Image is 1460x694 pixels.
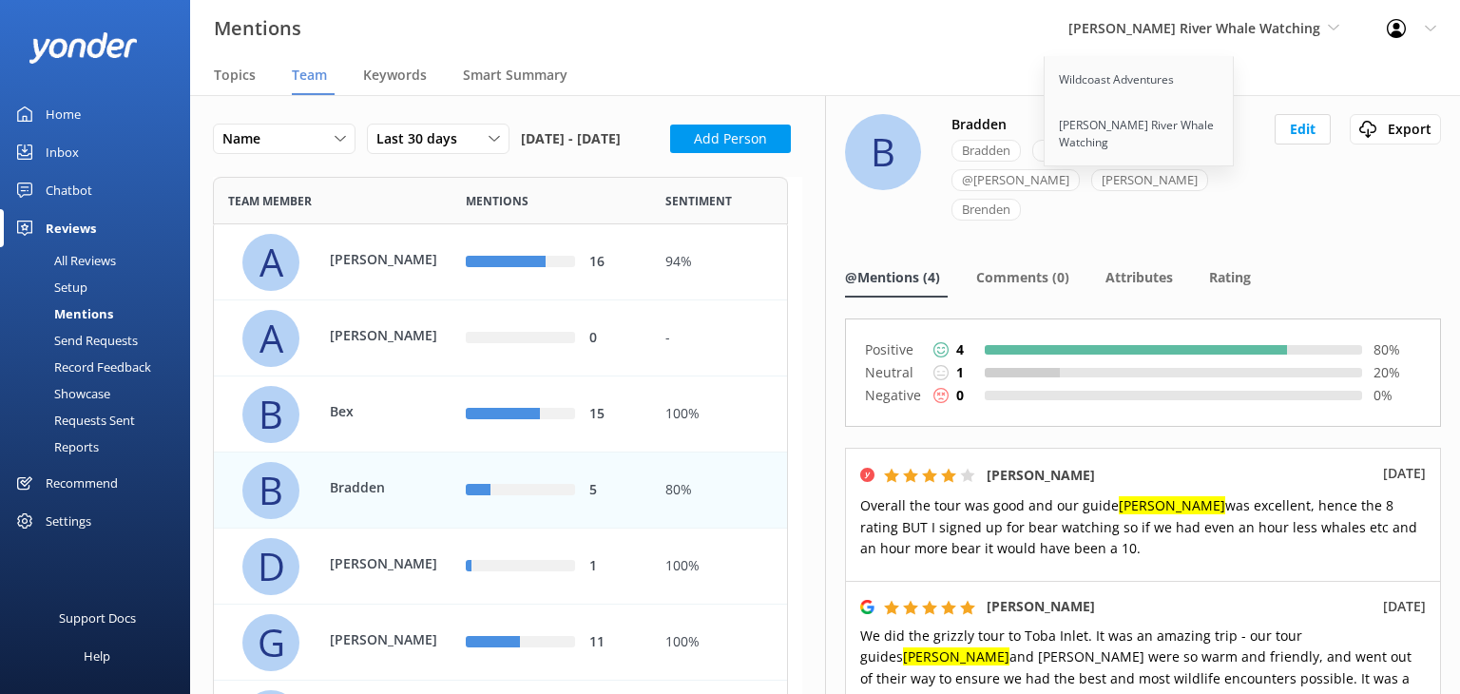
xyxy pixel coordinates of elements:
[1209,268,1251,287] span: Rating
[11,274,87,300] div: Setup
[242,386,299,443] div: B
[11,300,190,327] a: Mentions
[1068,19,1320,37] span: [PERSON_NAME] River Whale Watching
[330,401,453,422] p: Bex
[589,632,637,653] div: 11
[11,380,110,407] div: Showcase
[330,629,453,650] p: [PERSON_NAME]
[665,556,773,577] div: 100%
[987,465,1095,486] h5: [PERSON_NAME]
[987,596,1095,617] h5: [PERSON_NAME]
[1105,268,1173,287] span: Attributes
[242,234,299,291] div: A
[589,328,637,349] div: 0
[951,199,1021,221] div: Brenden
[11,300,113,327] div: Mentions
[330,249,453,270] p: [PERSON_NAME]
[11,327,138,354] div: Send Requests
[1119,496,1225,514] mark: [PERSON_NAME]
[213,529,788,605] div: row
[213,224,788,300] div: row
[46,464,118,502] div: Recommend
[11,380,190,407] a: Showcase
[951,140,1021,162] div: Bradden
[951,169,1080,191] div: @[PERSON_NAME]
[46,209,96,247] div: Reviews
[1383,463,1426,484] p: [DATE]
[665,192,732,210] span: Sentiment
[214,66,256,85] span: Topics
[951,114,1007,135] h4: Bradden
[84,637,110,675] div: Help
[242,310,299,367] div: A
[1374,339,1421,360] p: 80 %
[865,361,922,384] p: Neutral
[11,354,151,380] div: Record Feedback
[956,385,964,406] p: 0
[956,339,964,360] p: 4
[665,480,773,501] div: 80%
[46,95,81,133] div: Home
[1383,596,1426,617] p: [DATE]
[46,502,91,540] div: Settings
[589,252,637,273] div: 16
[1374,385,1421,406] p: 0 %
[222,128,272,149] span: Name
[665,252,773,273] div: 94%
[860,496,1417,557] span: Overall the tour was good and our guide was excellent, hence the 8 rating BUT I signed up for bea...
[330,553,453,574] p: [PERSON_NAME]
[292,66,327,85] span: Team
[665,328,773,349] div: -
[1374,362,1421,383] p: 20 %
[11,247,116,274] div: All Reviews
[11,434,99,460] div: Reports
[242,614,299,671] div: G
[59,599,136,637] div: Support Docs
[1091,169,1208,191] div: [PERSON_NAME]
[242,538,299,595] div: D
[214,13,301,44] h3: Mentions
[29,32,138,64] img: yonder-white-logo.png
[330,477,453,498] p: Bradden
[865,384,922,407] p: Negative
[903,647,1009,665] mark: [PERSON_NAME]
[589,404,637,425] div: 15
[242,462,299,519] div: B
[11,274,190,300] a: Setup
[213,300,788,376] div: row
[1354,119,1436,140] div: Export
[213,453,788,529] div: row
[376,128,469,149] span: Last 30 days
[466,192,528,210] span: Mentions
[670,125,791,153] button: Add Person
[956,362,964,383] p: 1
[463,66,567,85] span: Smart Summary
[1275,114,1331,145] button: Edit
[46,171,92,209] div: Chatbot
[11,407,135,434] div: Requests Sent
[1032,140,1149,162] div: [PERSON_NAME]
[213,605,788,681] div: row
[665,404,773,425] div: 100%
[11,434,190,460] a: Reports
[665,632,773,653] div: 100%
[1045,103,1235,165] a: [PERSON_NAME] River Whale Watching
[1045,57,1235,103] a: Wildcoast Adventures
[589,480,637,501] div: 5
[363,66,427,85] span: Keywords
[521,124,621,154] span: [DATE] - [DATE]
[11,354,190,380] a: Record Feedback
[11,327,190,354] a: Send Requests
[589,556,637,577] div: 1
[976,268,1069,287] span: Comments (0)
[213,376,788,453] div: row
[845,268,940,287] span: @Mentions (4)
[11,407,190,434] a: Requests Sent
[330,325,453,346] p: [PERSON_NAME]
[865,338,922,361] p: Positive
[228,192,312,210] span: Team member
[46,133,79,171] div: Inbox
[11,247,190,274] a: All Reviews
[845,114,921,190] div: B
